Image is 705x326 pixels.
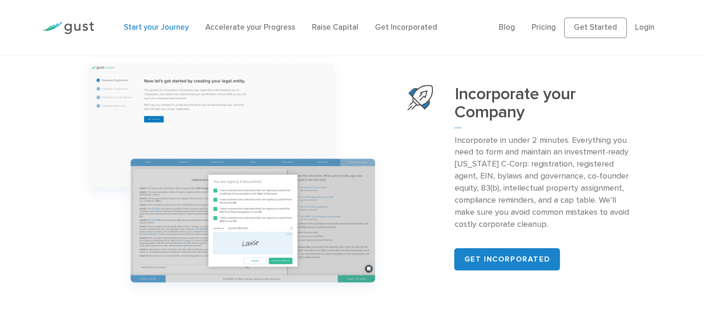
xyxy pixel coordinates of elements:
a: Blog [499,23,515,32]
a: Accelerate your Progress [205,23,295,32]
a: Get Started [564,18,627,38]
h3: Incorporate your Company [454,85,635,128]
p: Incorporate in under 2 minutes. Everything you need to form and maintain an investment-ready [US_... [454,134,635,230]
img: Group 1167 [70,50,394,305]
a: Start your Journey [124,23,189,32]
a: Raise Capital [312,23,358,32]
a: Get Incorporated [375,23,437,32]
img: Start Your Company [407,85,433,110]
a: Pricing [532,23,556,32]
a: Get incorporated [454,248,560,270]
img: Gust Logo [42,22,94,34]
a: Login [635,23,654,32]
